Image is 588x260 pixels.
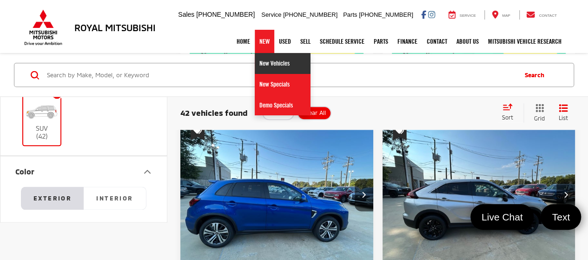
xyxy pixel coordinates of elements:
a: Sell [296,30,315,53]
a: Facebook: Click to visit our Facebook page [421,11,426,18]
input: Search by Make, Model, or Keyword [46,64,515,87]
span: Special [393,123,407,140]
span: Interior [96,194,133,202]
span: Service [460,13,476,18]
a: About Us [452,30,483,53]
button: ColorColor [0,157,168,187]
a: Service [442,10,483,20]
button: Grid View [523,104,552,123]
a: Map [484,10,517,20]
button: Select sort value [497,104,523,122]
a: Schedule Service: Opens in a new tab [315,30,369,53]
a: Text [541,204,581,230]
span: Parts [343,11,357,18]
a: Contact [422,30,452,53]
span: Sales [178,11,194,18]
span: Contact [539,13,556,18]
a: Mitsubishi Vehicle Research [483,30,566,53]
span: Grid [534,115,545,123]
a: Finance [393,30,422,53]
a: Used [274,30,296,53]
a: Instagram: Click to visit our Instagram page [428,11,435,18]
span: List [559,114,568,122]
span: Map [502,13,510,18]
img: Mitsubishi [22,9,64,46]
h3: Royal Mitsubishi [74,22,156,33]
span: Special [191,123,205,140]
button: List View [552,104,575,123]
button: Next image [355,179,373,211]
span: Sort [502,114,513,121]
button: Clear All [297,106,331,120]
label: SUV (42) [23,99,61,140]
span: Clear All [304,109,326,117]
div: Color [15,167,34,176]
span: [PHONE_NUMBER] [359,11,413,18]
div: Color [142,166,153,177]
a: Demo Specials [255,95,311,115]
a: Live Chat [470,204,534,230]
a: Home [232,30,255,53]
span: 42 vehicles found [180,108,248,117]
a: New Vehicles [255,53,311,74]
a: New Specials [255,74,311,95]
span: [PHONE_NUMBER] [196,11,255,18]
button: Next image [556,179,575,211]
span: Service [261,11,281,18]
a: Contact [519,10,564,20]
span: [PHONE_NUMBER] [283,11,337,18]
a: Parts: Opens in a new tab [369,30,393,53]
img: SUV [24,99,59,125]
button: Search [515,64,558,87]
a: New [255,30,274,53]
span: Text [547,211,575,223]
span: Live Chat [477,211,528,223]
